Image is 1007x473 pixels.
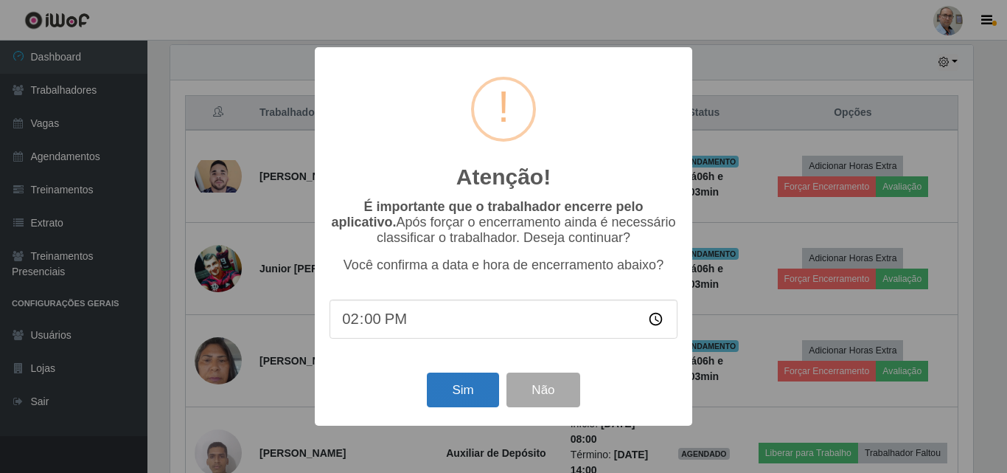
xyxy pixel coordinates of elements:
[506,373,579,407] button: Não
[330,258,677,273] p: Você confirma a data e hora de encerramento abaixo?
[330,199,677,246] p: Após forçar o encerramento ainda é necessário classificar o trabalhador. Deseja continuar?
[456,164,551,190] h2: Atenção!
[427,373,498,407] button: Sim
[331,199,643,229] b: É importante que o trabalhador encerre pelo aplicativo.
